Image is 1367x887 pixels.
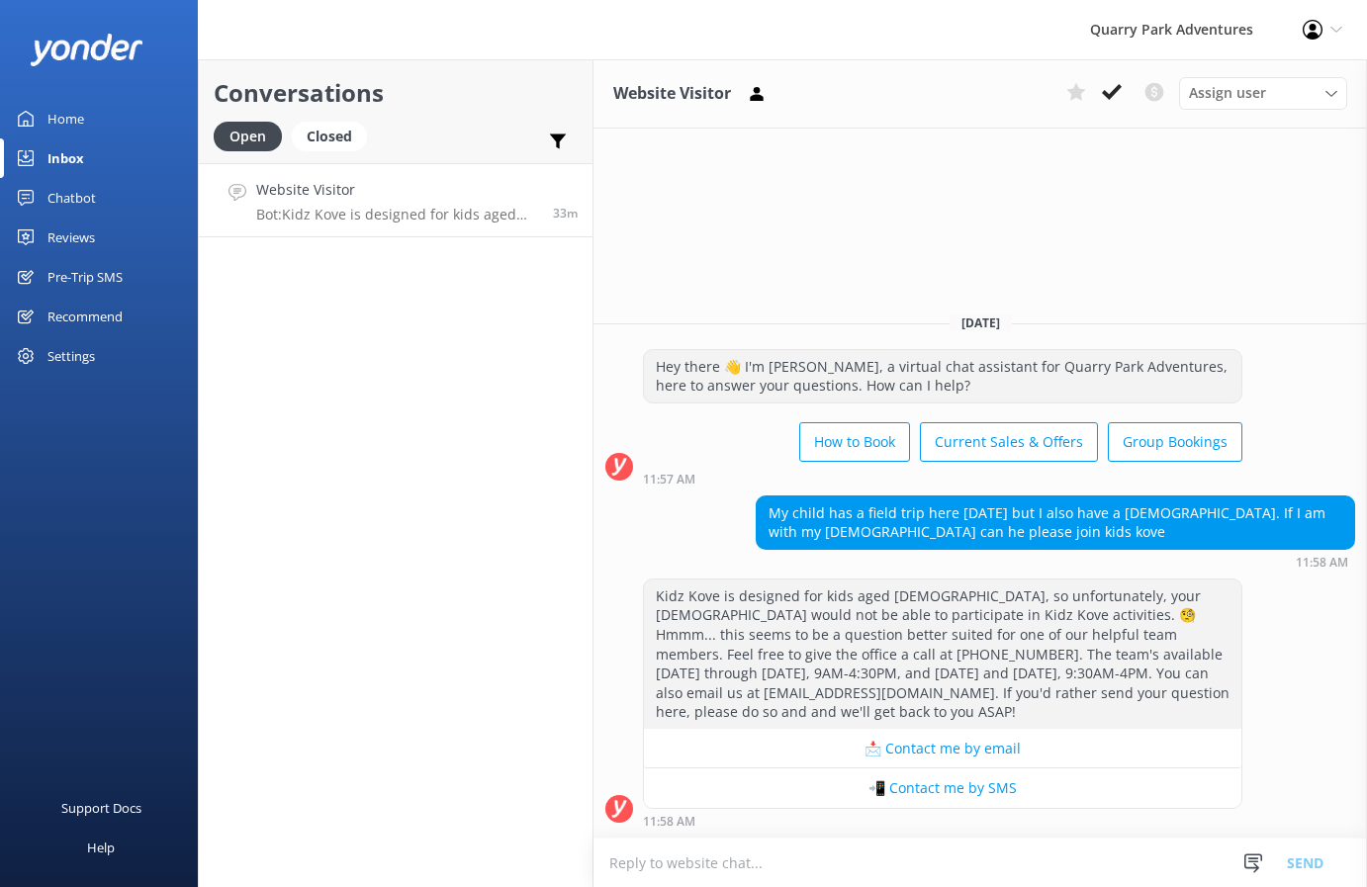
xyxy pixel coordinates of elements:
h2: Conversations [214,74,578,112]
img: yonder-white-logo.png [30,34,143,66]
div: Recommend [47,297,123,336]
div: Open [214,122,282,151]
div: Sep 30 2025 11:57am (UTC -07:00) America/Tijuana [643,472,1242,486]
span: [DATE] [950,314,1012,331]
div: Support Docs [61,788,141,828]
strong: 11:57 AM [643,474,695,486]
h4: Website Visitor [256,179,538,201]
div: Inbox [47,138,84,178]
div: Reviews [47,218,95,257]
strong: 11:58 AM [1296,557,1348,569]
div: Chatbot [47,178,96,218]
button: Group Bookings [1108,422,1242,462]
div: Kidz Kove is designed for kids aged [DEMOGRAPHIC_DATA], so unfortunately, your [DEMOGRAPHIC_DATA]... [644,579,1241,729]
a: Open [214,125,292,146]
button: Current Sales & Offers [920,422,1098,462]
div: Settings [47,336,95,376]
div: Sep 30 2025 11:58am (UTC -07:00) America/Tijuana [756,555,1355,569]
button: 📩 Contact me by email [644,729,1241,768]
a: Closed [292,125,377,146]
div: Assign User [1179,77,1347,109]
a: Website VisitorBot:Kidz Kove is designed for kids aged [DEMOGRAPHIC_DATA], so unfortunately, your... [199,163,592,237]
strong: 11:58 AM [643,816,695,828]
div: Pre-Trip SMS [47,257,123,297]
div: Closed [292,122,367,151]
button: 📲 Contact me by SMS [644,768,1241,808]
span: Assign user [1189,82,1266,104]
h3: Website Visitor [613,81,731,107]
div: My child has a field trip here [DATE] but I also have a [DEMOGRAPHIC_DATA]. If I am with my [DEMO... [757,496,1354,549]
div: Home [47,99,84,138]
span: Sep 30 2025 11:58am (UTC -07:00) America/Tijuana [553,205,578,222]
div: Help [87,828,115,867]
button: How to Book [799,422,910,462]
div: Hey there 👋 I'm [PERSON_NAME], a virtual chat assistant for Quarry Park Adventures, here to answe... [644,350,1241,402]
div: Sep 30 2025 11:58am (UTC -07:00) America/Tijuana [643,814,1242,828]
p: Bot: Kidz Kove is designed for kids aged [DEMOGRAPHIC_DATA], so unfortunately, your [DEMOGRAPHIC_... [256,206,538,223]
